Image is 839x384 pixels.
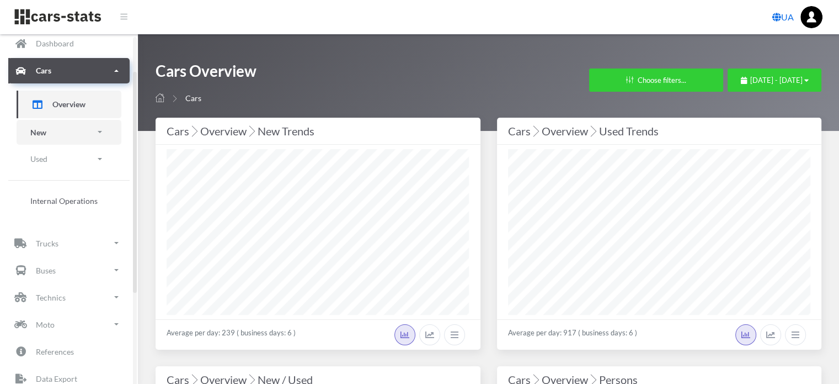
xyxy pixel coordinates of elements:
[36,264,56,277] p: Buses
[497,319,822,350] div: Average per day: 917 ( business days: 6 )
[30,152,47,166] p: Used
[30,195,98,207] span: Internal Operations
[8,58,130,83] a: Cars
[52,98,85,110] span: Overview
[167,122,469,140] div: Cars Overview New Trends
[508,122,811,140] div: Cars Overview Used Trends
[36,36,74,50] p: Dashboard
[8,257,130,283] a: Buses
[36,318,55,332] p: Moto
[800,6,822,28] img: ...
[750,76,803,85] span: [DATE] - [DATE]
[185,93,201,103] span: Cars
[589,69,723,92] button: Choose filters...
[14,8,102,25] img: navbar brand
[8,339,130,364] a: References
[30,125,46,139] p: New
[17,146,121,171] a: Used
[36,64,51,77] p: Cars
[8,31,130,56] a: Dashboard
[8,312,130,337] a: Moto
[156,61,256,87] h1: Cars Overview
[728,69,821,92] button: [DATE] - [DATE]
[156,319,480,350] div: Average per day: 239 ( business days: 6 )
[8,285,130,310] a: Technics
[768,6,798,28] a: UA
[36,291,66,304] p: Technics
[36,236,58,250] p: Trucks
[17,91,121,118] a: Overview
[17,120,121,145] a: New
[17,190,121,212] a: Internal Operations
[36,345,74,359] p: References
[8,230,130,256] a: Trucks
